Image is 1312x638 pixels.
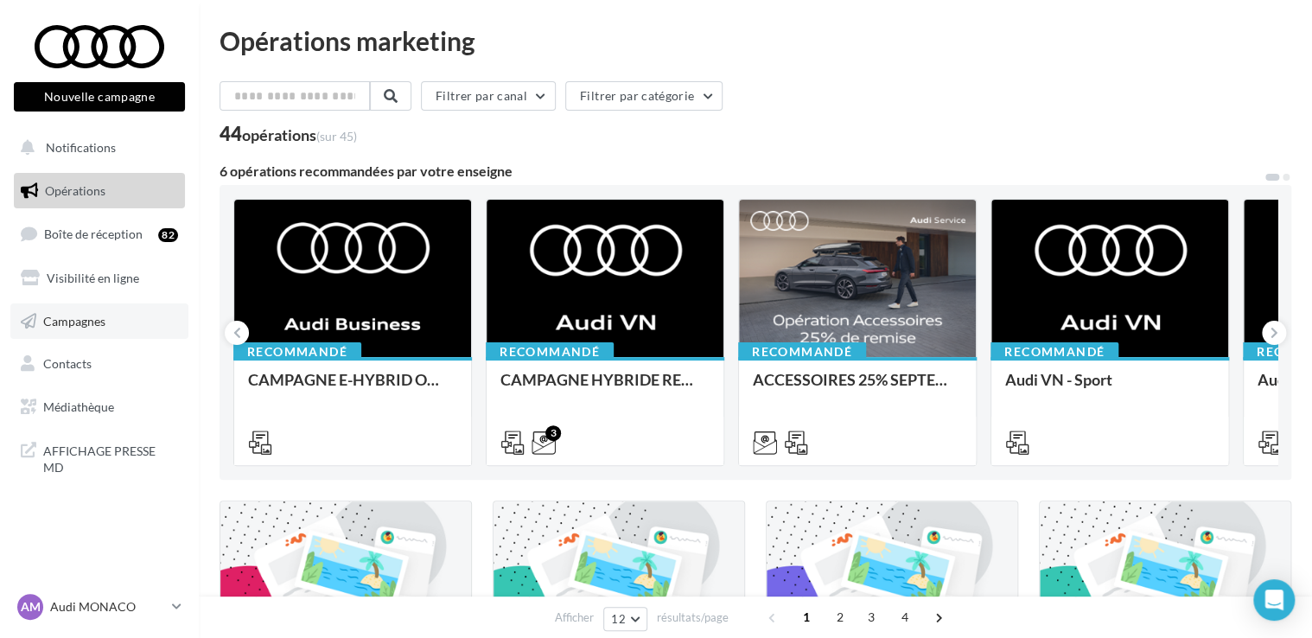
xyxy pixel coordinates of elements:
[738,342,866,361] div: Recommandé
[10,260,188,297] a: Visibilité en ligne
[50,598,165,616] p: Audi MONACO
[611,612,626,626] span: 12
[10,130,182,166] button: Notifications
[857,603,885,631] span: 3
[14,590,185,623] a: AM Audi MONACO
[14,82,185,112] button: Nouvelle campagne
[220,124,357,144] div: 44
[565,81,723,111] button: Filtrer par catégorie
[555,609,594,626] span: Afficher
[1005,371,1214,405] div: Audi VN - Sport
[46,140,116,155] span: Notifications
[158,228,178,242] div: 82
[233,342,361,361] div: Recommandé
[316,129,357,144] span: (sur 45)
[21,598,41,616] span: AM
[10,389,188,425] a: Médiathèque
[47,271,139,285] span: Visibilité en ligne
[43,399,114,414] span: Médiathèque
[10,173,188,209] a: Opérations
[793,603,820,631] span: 1
[43,356,92,371] span: Contacts
[10,346,188,382] a: Contacts
[44,226,143,241] span: Boîte de réception
[486,342,614,361] div: Recommandé
[10,432,188,483] a: AFFICHAGE PRESSE MD
[657,609,729,626] span: résultats/page
[500,371,710,405] div: CAMPAGNE HYBRIDE RECHARGEABLE
[545,425,561,441] div: 3
[603,607,647,631] button: 12
[43,313,105,328] span: Campagnes
[43,439,178,476] span: AFFICHAGE PRESSE MD
[753,371,962,405] div: ACCESSOIRES 25% SEPTEMBRE - AUDI SERVICE
[220,164,1264,178] div: 6 opérations recommandées par votre enseigne
[891,603,919,631] span: 4
[421,81,556,111] button: Filtrer par canal
[1253,579,1295,621] div: Open Intercom Messenger
[220,28,1291,54] div: Opérations marketing
[45,183,105,198] span: Opérations
[10,215,188,252] a: Boîte de réception82
[10,303,188,340] a: Campagnes
[242,127,357,143] div: opérations
[990,342,1118,361] div: Recommandé
[248,371,457,405] div: CAMPAGNE E-HYBRID OCTOBRE B2B
[826,603,854,631] span: 2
